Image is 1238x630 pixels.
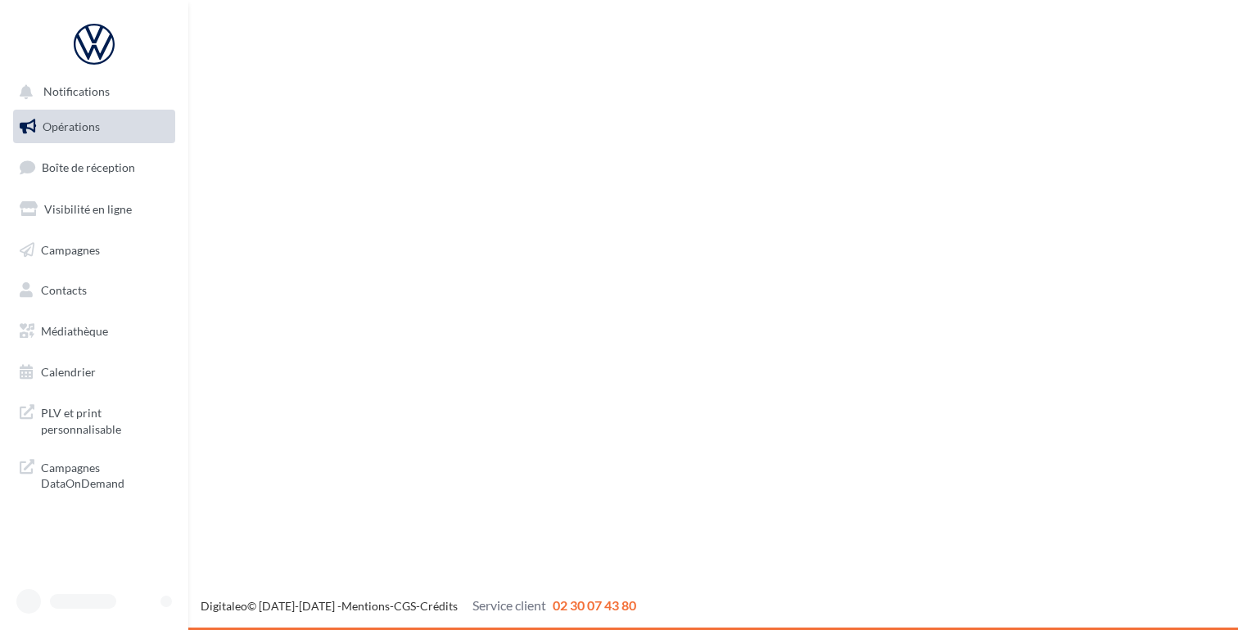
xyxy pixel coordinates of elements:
[41,402,169,437] span: PLV et print personnalisable
[41,324,108,338] span: Médiathèque
[41,283,87,297] span: Contacts
[10,314,178,349] a: Médiathèque
[41,457,169,492] span: Campagnes DataOnDemand
[10,150,178,185] a: Boîte de réception
[201,599,247,613] a: Digitaleo
[43,119,100,133] span: Opérations
[472,597,546,613] span: Service client
[553,597,636,613] span: 02 30 07 43 80
[10,355,178,389] a: Calendrier
[394,599,416,613] a: CGS
[41,242,100,256] span: Campagnes
[42,160,135,174] span: Boîte de réception
[10,273,178,308] a: Contacts
[44,202,132,216] span: Visibilité en ligne
[341,599,390,613] a: Mentions
[43,85,110,99] span: Notifications
[10,233,178,268] a: Campagnes
[420,599,458,613] a: Crédits
[10,192,178,227] a: Visibilité en ligne
[201,599,636,613] span: © [DATE]-[DATE] - - -
[10,110,178,144] a: Opérations
[10,395,178,443] a: PLV et print personnalisable
[41,365,96,379] span: Calendrier
[10,450,178,498] a: Campagnes DataOnDemand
